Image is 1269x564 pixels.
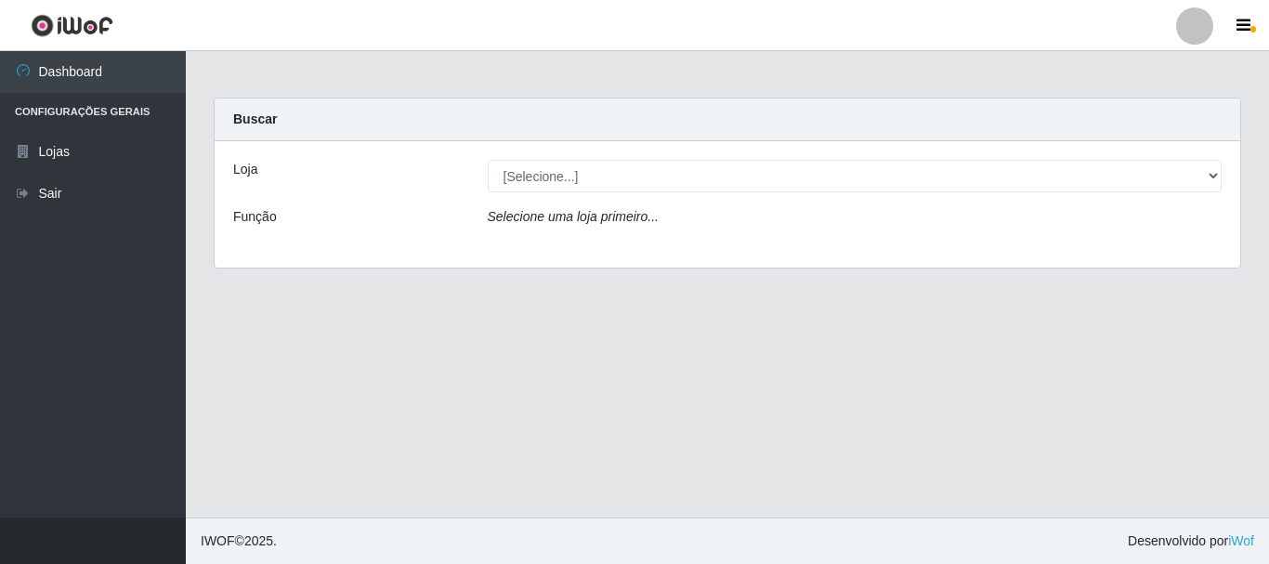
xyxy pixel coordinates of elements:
img: CoreUI Logo [31,14,113,37]
label: Loja [233,160,257,179]
i: Selecione uma loja primeiro... [488,209,659,224]
a: iWof [1228,533,1254,548]
label: Função [233,207,277,227]
span: IWOF [201,533,235,548]
span: © 2025 . [201,531,277,551]
span: Desenvolvido por [1128,531,1254,551]
strong: Buscar [233,111,277,126]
